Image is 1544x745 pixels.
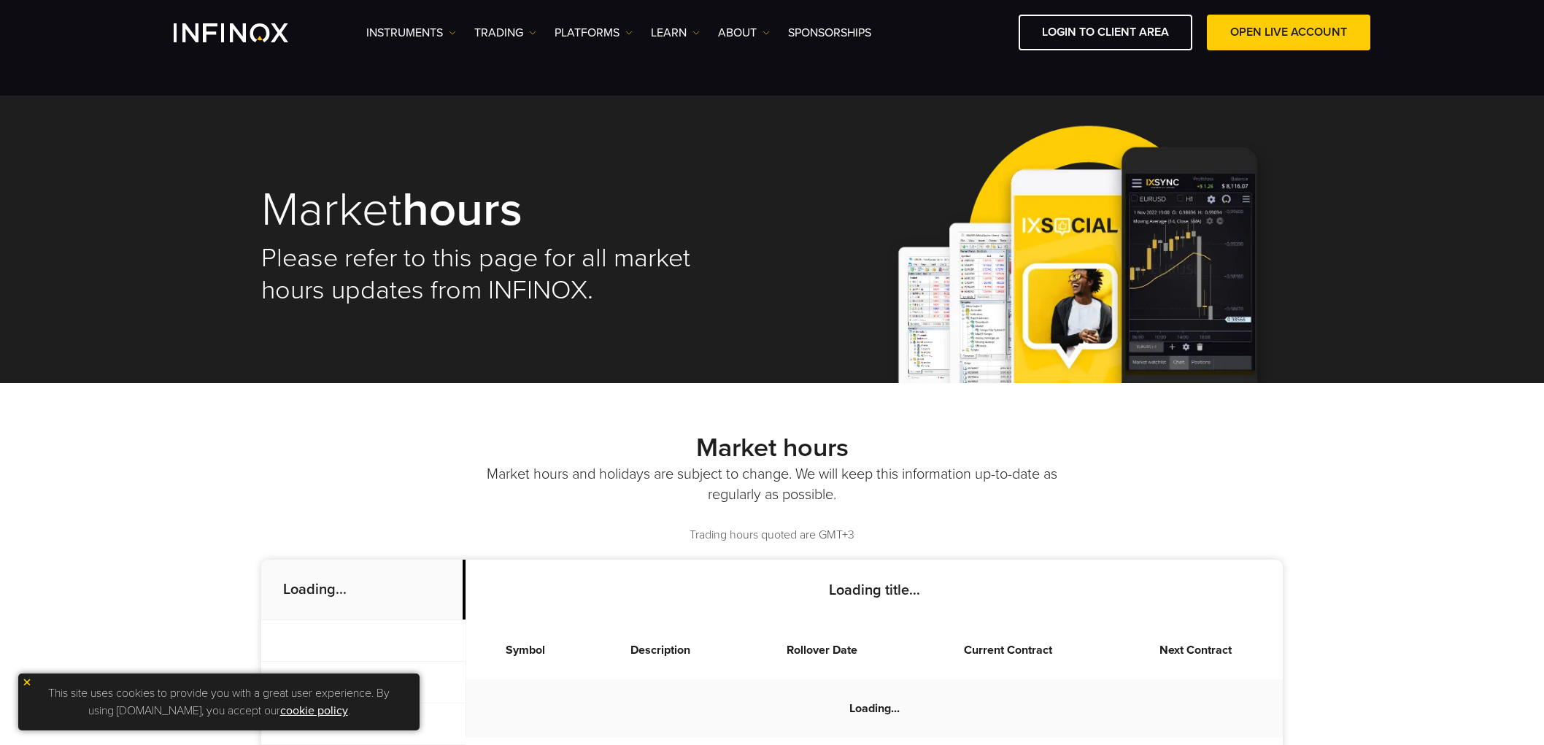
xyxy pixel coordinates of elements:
strong: Loading title... [829,582,920,599]
p: Market hours and holidays are subject to change. We will keep this information up-to-date as regu... [484,464,1060,505]
a: cookie policy [280,703,348,718]
a: TRADING [474,24,536,42]
p: This site uses cookies to provide you with a great user experience. By using [DOMAIN_NAME], you a... [26,681,412,723]
h1: Market [261,185,752,235]
th: Rollover Date [736,621,908,679]
a: OPEN LIVE ACCOUNT [1207,15,1370,50]
th: Next Contract [1109,621,1283,679]
th: Current Contract [908,621,1109,679]
a: PLATFORMS [555,24,633,42]
a: SPONSORSHIPS [788,24,871,42]
strong: Market hours [696,432,849,463]
h2: Please refer to this page for all market hours updates from INFINOX. [261,242,752,306]
th: Description [584,621,736,679]
td: Loading... [466,679,1283,738]
strong: hours [402,181,522,239]
p: Trading hours quoted are GMT+3 [261,527,1283,544]
img: yellow close icon [22,677,32,687]
a: Learn [651,24,700,42]
a: Instruments [366,24,456,42]
a: ABOUT [718,24,770,42]
strong: Loading... [283,581,347,598]
a: LOGIN TO CLIENT AREA [1019,15,1192,50]
th: Symbol [466,621,584,679]
a: INFINOX Logo [174,23,323,42]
